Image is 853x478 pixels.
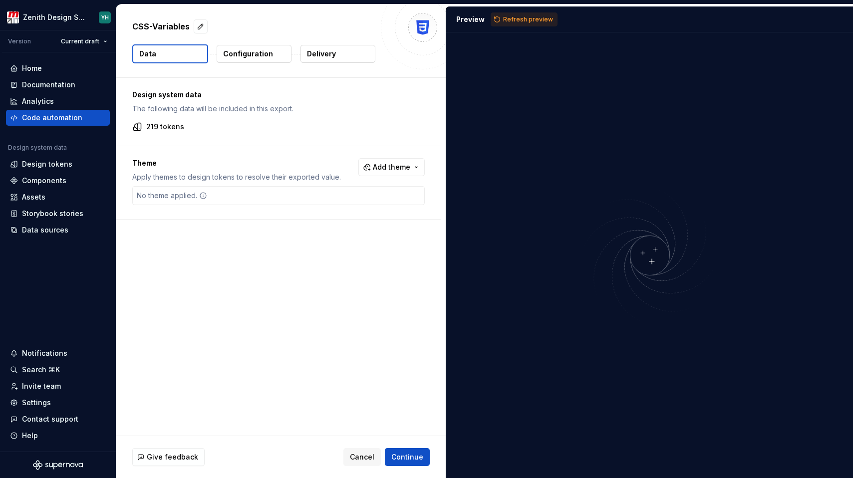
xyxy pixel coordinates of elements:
[132,448,205,466] button: Give feedback
[6,77,110,93] a: Documentation
[6,206,110,222] a: Storybook stories
[56,34,112,48] button: Current draft
[61,37,99,45] span: Current draft
[343,448,381,466] button: Cancel
[22,176,66,186] div: Components
[139,49,156,59] p: Data
[456,14,485,24] div: Preview
[307,49,336,59] p: Delivery
[6,156,110,172] a: Design tokens
[6,395,110,411] a: Settings
[147,452,198,462] span: Give feedback
[22,225,68,235] div: Data sources
[385,448,430,466] button: Continue
[6,428,110,444] button: Help
[6,362,110,378] button: Search ⌘K
[22,398,51,408] div: Settings
[22,365,60,375] div: Search ⌘K
[6,345,110,361] button: Notifications
[6,222,110,238] a: Data sources
[6,189,110,205] a: Assets
[132,158,341,168] p: Theme
[22,113,82,123] div: Code automation
[373,162,410,172] span: Add theme
[22,63,42,73] div: Home
[6,60,110,76] a: Home
[6,93,110,109] a: Analytics
[6,173,110,189] a: Components
[22,209,83,219] div: Storybook stories
[101,13,109,21] div: YH
[6,411,110,427] button: Contact support
[22,431,38,441] div: Help
[23,12,87,22] div: Zenith Design System
[22,80,75,90] div: Documentation
[22,192,45,202] div: Assets
[391,452,423,462] span: Continue
[132,90,425,100] p: Design system data
[503,15,553,23] span: Refresh preview
[22,414,78,424] div: Contact support
[7,11,19,23] img: e95d57dd-783c-4905-b3fc-0c5af85c8823.png
[22,96,54,106] div: Analytics
[300,45,375,63] button: Delivery
[491,12,558,26] button: Refresh preview
[133,187,211,205] div: No theme applied.
[6,110,110,126] a: Code automation
[33,460,83,470] svg: Supernova Logo
[217,45,291,63] button: Configuration
[223,49,273,59] p: Configuration
[358,158,425,176] button: Add theme
[132,20,190,32] p: CSS-Variables
[22,381,61,391] div: Invite team
[8,37,31,45] div: Version
[22,348,67,358] div: Notifications
[132,104,425,114] p: The following data will be included in this export.
[146,122,184,132] p: 219 tokens
[132,172,341,182] p: Apply themes to design tokens to resolve their exported value.
[350,452,374,462] span: Cancel
[2,6,114,28] button: Zenith Design SystemYH
[22,159,72,169] div: Design tokens
[132,44,208,63] button: Data
[8,144,67,152] div: Design system data
[6,378,110,394] a: Invite team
